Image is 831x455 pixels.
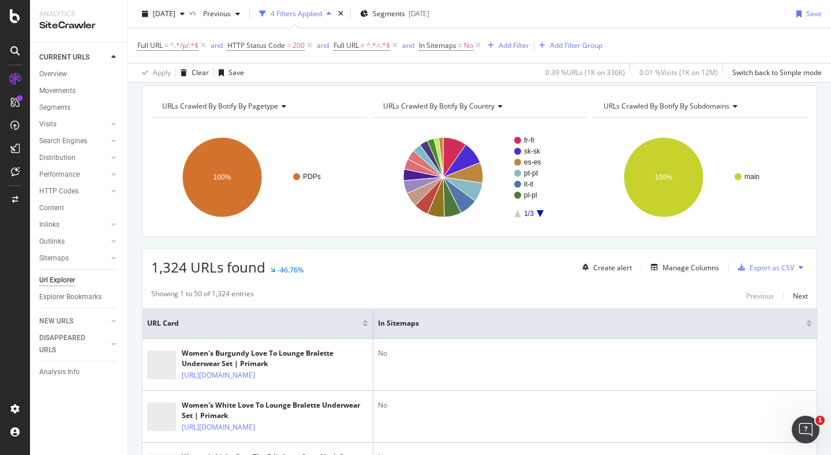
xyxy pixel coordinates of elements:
[211,40,223,51] button: and
[278,265,304,275] div: -46.76%
[229,68,244,77] div: Save
[746,291,774,301] div: Previous
[646,260,719,274] button: Manage Columns
[39,152,108,164] a: Distribution
[604,101,729,111] span: URLs Crawled By Botify By subdomains
[545,68,625,77] div: 0.39 % URLs ( 1K on 336K )
[593,127,808,228] svg: A chart.
[39,236,65,248] div: Outlinks
[39,219,108,231] a: Inlinks
[39,366,119,378] a: Analysis Info
[39,118,108,130] a: Visits
[662,263,719,273] div: Manage Columns
[147,402,176,431] img: main image
[402,40,414,51] button: and
[39,51,89,64] div: CURRENT URLS
[750,263,794,273] div: Export as CSV
[524,147,541,155] text: sk-sk
[378,400,812,411] div: No
[271,9,322,18] div: 4 Filters Applied
[524,180,534,188] text: it-it
[192,68,209,77] div: Clear
[524,210,534,218] text: 1/3
[524,136,535,144] text: fr-fr
[39,202,119,214] a: Content
[746,289,774,303] button: Previous
[39,185,108,197] a: HTTP Codes
[524,169,538,177] text: pt-pt
[39,332,108,356] a: DISAPPEARED URLS
[211,40,223,50] div: and
[39,252,69,264] div: Sitemaps
[39,68,67,80] div: Overview
[137,40,163,50] span: Full URL
[160,97,356,115] h4: URLs Crawled By Botify By pagetype
[524,158,541,166] text: es-es
[728,64,822,82] button: Switch back to Simple mode
[464,38,473,54] span: No
[593,263,632,273] div: Create alert
[733,258,794,277] button: Export as CSV
[372,127,587,228] svg: A chart.
[39,185,78,197] div: HTTP Codes
[164,40,169,50] span: =
[499,40,529,50] div: Add Filter
[151,127,366,228] svg: A chart.
[806,9,822,18] div: Save
[151,258,265,277] span: 1,324 URLs found
[303,173,321,181] text: PDPs
[383,101,495,111] span: URLs Crawled By Botify By country
[182,400,368,421] div: Women's White Love To Lounge Bralette Underwear Set | Primark
[227,40,285,50] span: HTTP Status Code
[39,291,102,303] div: Explorer Bookmarks
[137,5,189,23] button: [DATE]
[39,315,108,327] a: NEW URLS
[39,135,108,147] a: Search Engines
[254,5,336,23] button: 4 Filters Applied
[39,135,87,147] div: Search Engines
[655,173,673,181] text: 100%
[147,350,176,379] img: main image
[153,68,171,77] div: Apply
[287,40,291,50] span: =
[744,173,759,181] text: main
[639,68,718,77] div: 0.01 % Visits ( 1K on 12M )
[373,9,405,18] span: Segments
[39,85,76,97] div: Movements
[182,348,368,369] div: Women's Burgundy Love To Lounge Bralette Underwear Set | Primark
[361,40,365,50] span: ≠
[378,318,789,329] span: In Sitemaps
[39,51,108,64] a: CURRENT URLS
[793,291,808,301] div: Next
[409,9,429,18] div: [DATE]
[334,40,359,50] span: Full URL
[39,219,59,231] div: Inlinks
[317,40,329,50] div: and
[293,38,305,54] span: 200
[182,422,255,433] a: [URL][DOMAIN_NAME]
[419,40,456,50] span: In Sitemaps
[483,39,529,53] button: Add Filter
[153,9,175,18] span: 2025 Sep. 21st
[39,236,108,248] a: Outlinks
[815,416,825,425] span: 1
[39,252,108,264] a: Sitemaps
[39,169,80,181] div: Performance
[336,8,346,20] div: times
[39,274,119,286] a: Url Explorer
[524,191,537,199] text: pl-pl
[381,97,577,115] h4: URLs Crawled By Botify By country
[317,40,329,51] button: and
[39,274,75,286] div: Url Explorer
[199,5,245,23] button: Previous
[39,315,73,327] div: NEW URLS
[214,173,231,181] text: 100%
[793,289,808,303] button: Next
[578,258,632,277] button: Create alert
[550,40,602,50] div: Add Filter Group
[792,5,822,23] button: Save
[792,416,819,443] iframe: Intercom live chat
[162,101,278,111] span: URLs Crawled By Botify By pagetype
[137,64,171,82] button: Apply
